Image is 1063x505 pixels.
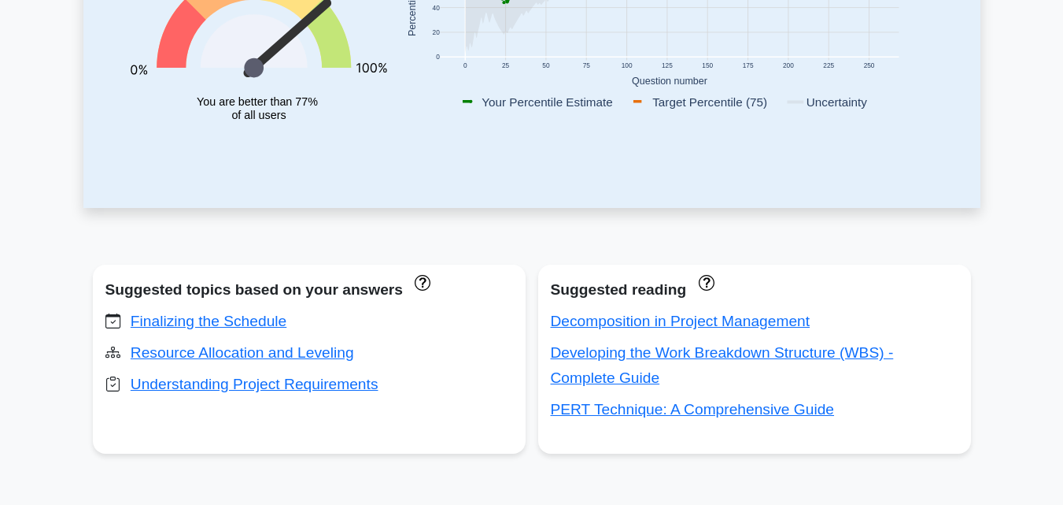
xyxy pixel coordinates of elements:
[551,313,810,329] a: Decomposition in Project Management
[131,344,354,361] a: Resource Allocation and Leveling
[632,76,707,87] text: Question number
[463,61,467,69] text: 0
[432,28,440,36] text: 20
[501,61,509,69] text: 25
[131,313,286,329] a: Finalizing the Schedule
[105,277,513,303] div: Suggested topics based on your answers
[436,54,440,61] text: 0
[131,376,378,392] a: Understanding Project Requirements
[551,344,894,386] a: Developing the Work Breakdown Structure (WBS) - Complete Guide
[551,277,958,303] div: Suggested reading
[694,273,714,290] a: These concepts have been answered less than 50% correct. The guides disapear when you answer ques...
[231,110,286,122] tspan: of all users
[702,61,713,69] text: 150
[582,61,590,69] text: 75
[542,61,550,69] text: 50
[432,4,440,12] text: 40
[782,61,793,69] text: 200
[742,61,753,69] text: 175
[863,61,874,69] text: 250
[661,61,672,69] text: 125
[197,95,318,108] tspan: You are better than 77%
[551,401,835,418] a: PERT Technique: A Comprehensive Guide
[823,61,834,69] text: 225
[621,61,632,69] text: 100
[411,273,430,290] a: These topics have been answered less than 50% correct. Topics disapear when you answer questions ...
